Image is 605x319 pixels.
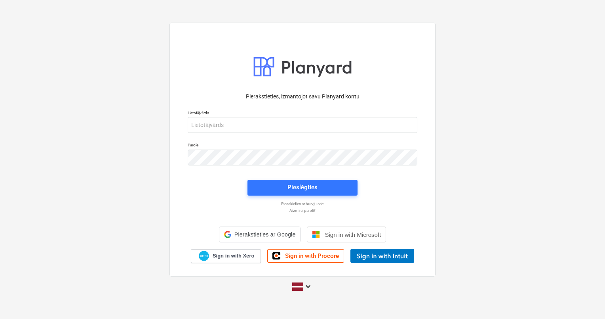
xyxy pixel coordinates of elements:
[247,180,358,196] button: Pieslēgties
[234,231,296,238] span: Pierakstieties ar Google
[213,252,254,259] span: Sign in with Xero
[191,249,261,263] a: Sign in with Xero
[303,282,313,291] i: keyboard_arrow_down
[188,92,417,101] p: Pierakstieties, izmantojot savu Planyard kontu
[188,117,417,133] input: Lietotājvārds
[219,227,301,242] div: Pierakstieties ar Google
[184,208,421,213] a: Aizmirsi paroli?
[188,110,417,117] p: Lietotājvārds
[267,249,344,263] a: Sign in with Procore
[287,182,318,192] div: Pieslēgties
[325,231,381,238] span: Sign in with Microsoft
[188,142,417,149] p: Parole
[199,251,209,261] img: Xero logo
[312,231,320,238] img: Microsoft logo
[285,252,339,259] span: Sign in with Procore
[184,201,421,206] a: Piesakieties ar burvju saiti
